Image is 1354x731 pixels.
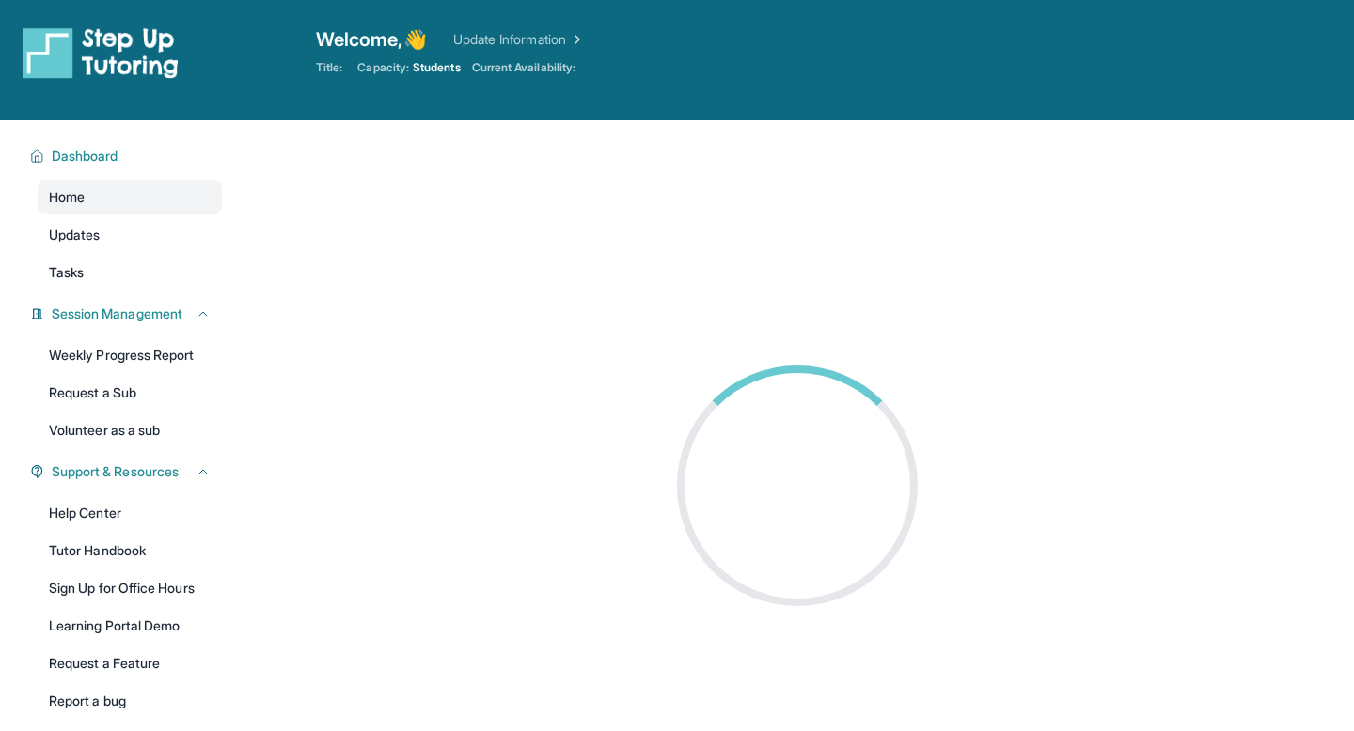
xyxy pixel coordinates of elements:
[38,684,222,718] a: Report a bug
[38,338,222,372] a: Weekly Progress Report
[38,218,222,252] a: Updates
[38,256,222,289] a: Tasks
[52,147,118,165] span: Dashboard
[49,263,84,282] span: Tasks
[23,26,179,79] img: logo
[566,30,585,49] img: Chevron Right
[316,60,342,75] span: Title:
[413,60,461,75] span: Students
[44,304,211,323] button: Session Management
[316,26,427,53] span: Welcome, 👋
[38,496,222,530] a: Help Center
[38,180,222,214] a: Home
[38,534,222,568] a: Tutor Handbook
[49,226,101,244] span: Updates
[38,571,222,605] a: Sign Up for Office Hours
[44,462,211,481] button: Support & Resources
[38,413,222,447] a: Volunteer as a sub
[357,60,409,75] span: Capacity:
[472,60,575,75] span: Current Availability:
[44,147,211,165] button: Dashboard
[453,30,585,49] a: Update Information
[38,646,222,680] a: Request a Feature
[38,376,222,410] a: Request a Sub
[38,609,222,643] a: Learning Portal Demo
[52,462,179,481] span: Support & Resources
[49,188,85,207] span: Home
[52,304,182,323] span: Session Management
